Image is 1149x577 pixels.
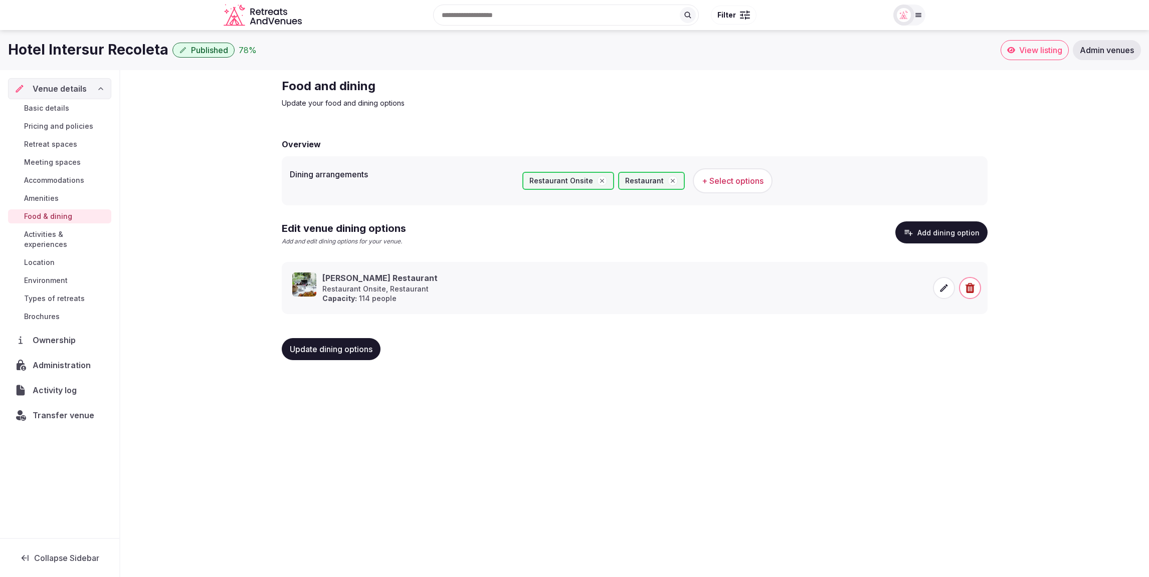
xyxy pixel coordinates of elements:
a: Admin venues [1073,40,1141,60]
a: Retreat spaces [8,137,111,151]
span: Collapse Sidebar [34,553,99,563]
span: Location [24,257,55,267]
span: Amenities [24,193,59,203]
a: Activity log [8,380,111,401]
p: Update your food and dining options [282,98,619,108]
span: Venue details [33,83,87,95]
img: Marcelo Restaurant [292,272,316,297]
span: View listing [1019,45,1062,55]
h2: Food and dining [282,78,619,94]
h2: Edit venue dining options [282,221,406,235]
span: + Select options [702,175,763,186]
span: Accommodations [24,175,84,185]
button: Transfer venue [8,405,111,426]
span: Filter [717,10,736,20]
h3: [PERSON_NAME] Restaurant [322,272,438,283]
button: Filter [711,6,756,25]
a: Environment [8,273,111,287]
span: Brochures [24,312,60,322]
div: Restaurant Onsite [522,172,614,190]
a: Location [8,255,111,269]
a: Administration [8,355,111,376]
a: Activities & experiences [8,227,111,251]
a: Accommodations [8,173,111,187]
button: 78% [239,44,257,56]
span: Basic details [24,103,69,113]
p: Restaurant Onsite, Restaurant [322,284,438,294]
a: Types of retreats [8,292,111,306]
span: Meeting spaces [24,157,81,167]
p: Add and edit dining options for your venue. [282,237,406,246]
span: Food & dining [24,211,72,221]
label: Dining arrangements [290,170,514,178]
div: Restaurant [618,172,685,190]
a: Amenities [8,191,111,205]
a: View listing [1001,40,1069,60]
span: Retreat spaces [24,139,77,149]
div: 78 % [239,44,257,56]
button: Update dining options [282,338,380,360]
h2: Overview [282,138,321,150]
button: + Select options [693,168,773,193]
span: Administration [33,359,95,371]
span: Update dining options [290,344,372,354]
span: Pricing and policies [24,121,93,131]
a: Food & dining [8,209,111,223]
p: 114 people [322,294,438,304]
a: Pricing and policies [8,119,111,133]
button: Published [172,43,235,58]
a: Meeting spaces [8,155,111,169]
span: Ownership [33,334,80,346]
a: Visit the homepage [224,4,304,27]
span: Activities & experiences [24,229,107,249]
a: Basic details [8,101,111,115]
button: Add dining option [895,221,988,243]
h1: Hotel Intersur Recoleta [8,40,168,60]
span: Types of retreats [24,294,85,304]
span: Transfer venue [33,409,94,421]
svg: Retreats and Venues company logo [224,4,304,27]
a: Ownership [8,330,111,351]
a: Brochures [8,310,111,324]
span: Admin venues [1080,45,1134,55]
button: Collapse Sidebar [8,547,111,569]
img: miaceralde [897,8,911,22]
span: Environment [24,275,68,285]
strong: Capacity: [322,294,357,303]
span: Activity log [33,384,81,396]
span: Published [191,45,228,55]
